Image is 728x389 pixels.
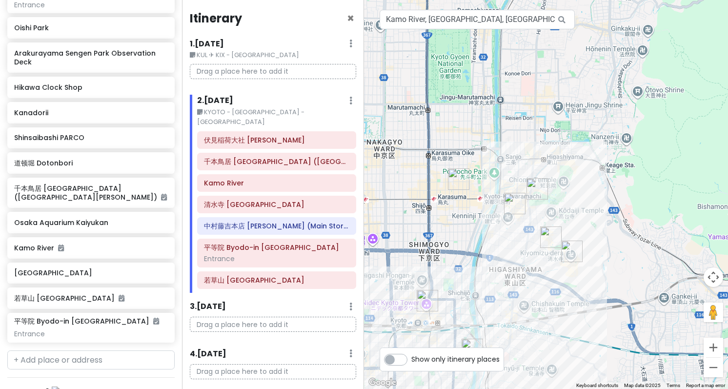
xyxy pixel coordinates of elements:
[576,382,618,389] button: Keyboard shortcuts
[197,107,356,127] small: KYOTO - [GEOGRAPHIC_DATA] - [GEOGRAPHIC_DATA]
[417,290,438,311] div: Nidec Kyoto Tower
[190,11,242,26] h4: Itinerary
[704,338,723,357] button: Zoom in
[462,339,483,360] div: Kamo River
[204,200,349,209] h6: 清水寺 Kiyomizu-dera
[704,267,723,287] button: Map camera controls
[526,178,548,200] div: 八坂神社 Yasaka Shrine
[204,276,349,285] h6: 若草山 Mount Wakakusa
[204,222,349,230] h6: 中村藤吉本店 Nakamura Tokichi Honten (Main Store)
[14,244,167,252] h6: Kamo River
[14,159,167,167] h6: 道顿堀 Dotonbori
[347,10,354,26] span: Close itinerary
[14,317,159,326] h6: 平等院 Byodo-in [GEOGRAPHIC_DATA]
[14,294,167,303] h6: 若草山 [GEOGRAPHIC_DATA]
[14,268,167,277] h6: [GEOGRAPHIC_DATA]
[197,96,233,106] h6: 2 . [DATE]
[14,218,167,227] h6: Osaka Aquarium Kaiyukan
[704,358,723,377] button: Zoom out
[161,194,167,201] i: Added to itinerary
[190,317,356,332] p: Drag a place here to add it
[190,302,226,312] h6: 3 . [DATE]
[561,241,583,262] div: 清水寺 Kiyomizu-dera
[366,376,399,389] a: Open this area in Google Maps (opens a new window)
[119,295,124,302] i: Added to itinerary
[540,226,562,248] div: 産寧坂 (三年坂) Sannenzaka
[153,318,159,325] i: Added to itinerary
[7,350,175,370] input: + Add place or address
[204,254,349,263] div: Entrance
[204,243,349,252] h6: 平等院 Byodo-in Hoodo
[190,364,356,379] p: Drag a place here to add it
[14,329,167,338] div: Entrance
[14,23,167,32] h6: Oishi Park
[366,376,399,389] img: Google
[624,383,661,388] span: Map data ©2025
[504,193,526,214] div: 花見小路 Hanamikoji Street
[686,383,725,388] a: Report a map error
[14,0,167,9] div: Entrance
[14,83,167,92] h6: Hikawa Clock Shop
[347,13,354,24] button: Close
[204,157,349,166] h6: 千本鳥居 Senbon Torii (Thousand Torii Gates)
[14,184,167,202] h6: 千本鳥居 [GEOGRAPHIC_DATA] ([GEOGRAPHIC_DATA][PERSON_NAME])
[411,354,500,365] span: Show only itinerary places
[667,383,680,388] a: Terms (opens in new tab)
[190,64,356,79] p: Drag a place here to add it
[204,179,349,187] h6: Kamo River
[58,245,64,251] i: Added to itinerary
[14,49,167,66] h6: Arakurayama Sengen Park Observation Deck
[14,133,167,142] h6: Shinsaibashi PARCO
[380,10,575,29] input: Search a place
[704,303,723,322] button: Drag Pegman onto the map to open Street View
[448,168,469,190] div: 锦市场 Nishiki Market
[190,50,356,60] small: KUL ✈ KIX - [GEOGRAPHIC_DATA]
[14,108,167,117] h6: Kanadorii
[190,349,226,359] h6: 4 . [DATE]
[204,136,349,144] h6: 伏見稲荷大社 Fushimi Inari Taisha
[190,39,224,49] h6: 1 . [DATE]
